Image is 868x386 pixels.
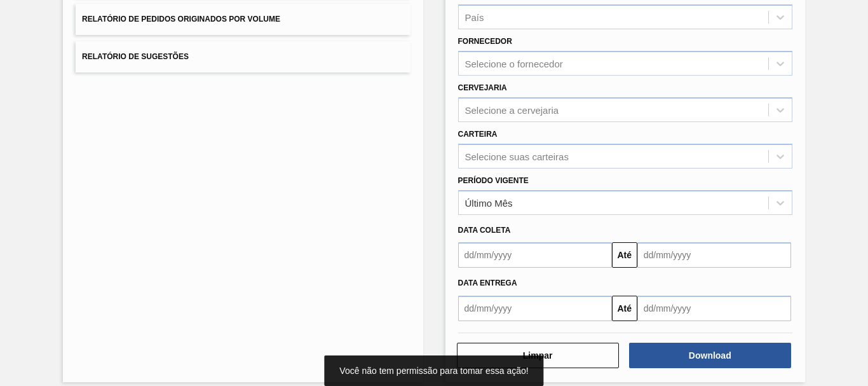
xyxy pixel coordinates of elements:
[637,296,791,321] input: dd/mm/yyyy
[465,104,559,115] div: Selecione a cervejaria
[458,130,498,139] label: Carteira
[458,296,612,321] input: dd/mm/yyyy
[465,151,569,162] div: Selecione suas carteiras
[458,226,511,235] span: Data coleta
[82,52,189,61] span: Relatório de Sugestões
[629,343,791,368] button: Download
[76,4,410,35] button: Relatório de Pedidos Originados por Volume
[458,83,507,92] label: Cervejaria
[465,59,563,69] div: Selecione o fornecedor
[82,15,280,24] span: Relatório de Pedidos Originados por Volume
[458,242,612,268] input: dd/mm/yyyy
[465,197,513,208] div: Último Mês
[612,296,637,321] button: Até
[457,343,619,368] button: Limpar
[612,242,637,268] button: Até
[465,12,484,23] div: País
[76,41,410,72] button: Relatório de Sugestões
[339,366,528,376] span: Você não tem permissão para tomar essa ação!
[458,279,517,287] span: Data entrega
[458,37,512,46] label: Fornecedor
[637,242,791,268] input: dd/mm/yyyy
[458,176,529,185] label: Período Vigente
